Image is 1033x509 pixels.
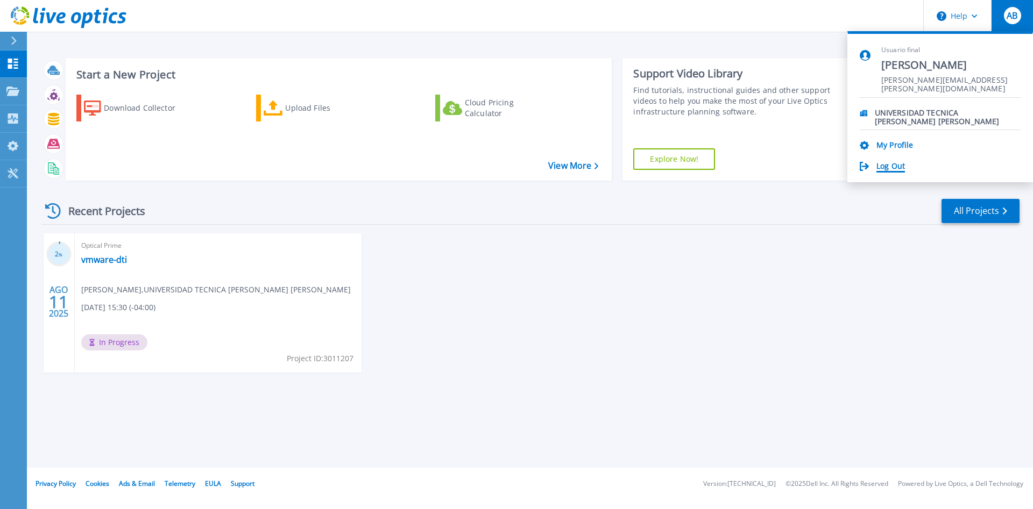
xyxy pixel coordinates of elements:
[285,97,371,119] div: Upload Files
[231,479,254,488] a: Support
[548,161,598,171] a: View More
[86,479,109,488] a: Cookies
[633,85,836,117] div: Find tutorials, instructional guides and other support videos to help you make the most of your L...
[876,162,905,172] a: Log Out
[36,479,76,488] a: Privacy Policy
[703,481,776,488] li: Version: [TECHNICAL_ID]
[435,95,555,121] a: Cloud Pricing Calculator
[81,240,355,252] span: Optical Prime
[119,479,155,488] a: Ads & Email
[881,46,1021,55] span: Usuario final
[81,254,127,265] a: vmware-dti
[205,479,221,488] a: EULA
[287,353,353,364] span: Project ID: 3011207
[81,284,351,296] span: [PERSON_NAME] , UNIVERSIDAD TECNICA [PERSON_NAME] [PERSON_NAME]
[76,69,598,81] h3: Start a New Project
[881,76,1021,86] span: [PERSON_NAME][EMAIL_ADDRESS][PERSON_NAME][DOMAIN_NAME]
[942,199,1020,223] a: All Projects
[786,481,888,488] li: © 2025 Dell Inc. All Rights Reserved
[898,481,1023,488] li: Powered by Live Optics, a Dell Technology
[46,248,72,261] h3: 2
[876,141,913,151] a: My Profile
[104,97,190,119] div: Download Collector
[465,97,551,119] div: Cloud Pricing Calculator
[633,67,836,81] div: Support Video Library
[81,334,147,350] span: In Progress
[881,58,1021,73] span: [PERSON_NAME]
[41,198,160,224] div: Recent Projects
[59,252,62,257] span: %
[165,479,195,488] a: Telemetry
[1007,11,1017,20] span: AB
[633,148,715,170] a: Explore Now!
[256,95,376,121] a: Upload Files
[48,282,69,321] div: AGO 2025
[875,109,1021,119] p: UNIVERSIDAD TECNICA [PERSON_NAME] [PERSON_NAME]
[49,297,68,306] span: 11
[81,302,155,313] span: [DATE] 15:30 (-04:00)
[76,95,196,121] a: Download Collector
